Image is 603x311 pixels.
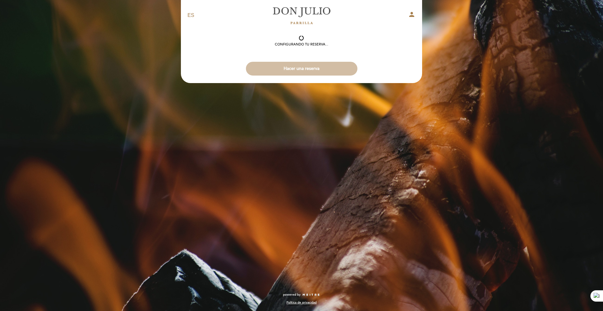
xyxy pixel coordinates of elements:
a: powered by [283,293,320,297]
a: Política de privacidad [286,300,317,305]
div: Configurando tu reserva... [275,42,328,47]
button: person [408,11,416,20]
a: [PERSON_NAME] [262,7,341,24]
i: person [408,11,416,18]
img: MEITRE [302,293,320,297]
button: Hacer una reserva [246,62,357,76]
span: powered by [283,293,301,297]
